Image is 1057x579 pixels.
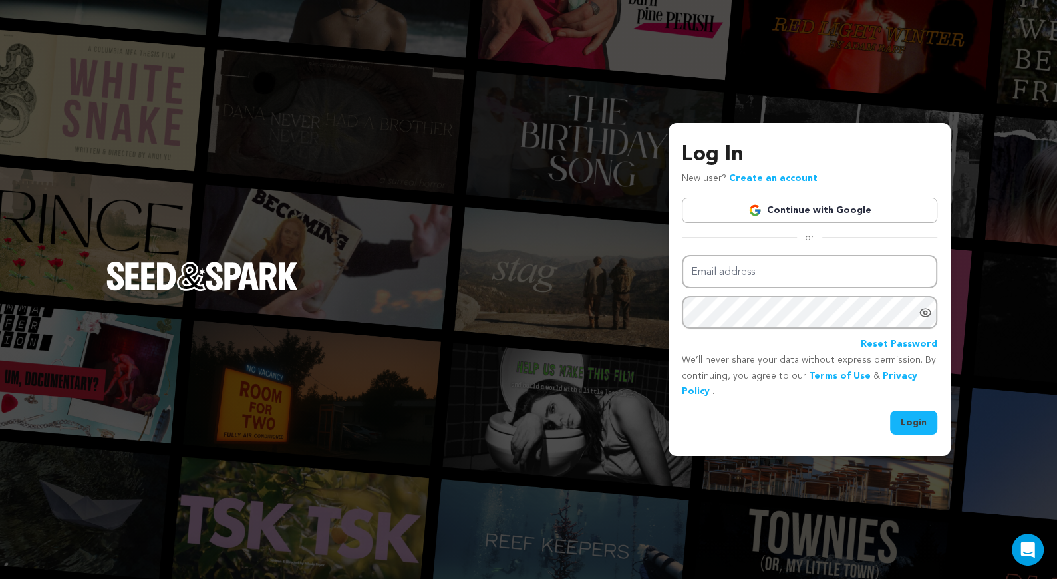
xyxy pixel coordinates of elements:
button: Login [890,411,937,435]
h3: Log In [682,139,937,171]
a: Terms of Use [809,371,871,381]
a: Create an account [729,174,818,183]
a: Continue with Google [682,198,937,223]
p: New user? [682,171,818,187]
img: Google logo [748,204,762,217]
a: Seed&Spark Homepage [106,262,298,317]
a: Reset Password [861,337,937,353]
input: Email address [682,255,937,289]
div: Open Intercom Messenger [1012,534,1044,566]
a: Show password as plain text. Warning: this will display your password on the screen. [919,306,932,319]
img: Seed&Spark Logo [106,262,298,291]
p: We’ll never share your data without express permission. By continuing, you agree to our & . [682,353,937,400]
span: or [797,231,822,244]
